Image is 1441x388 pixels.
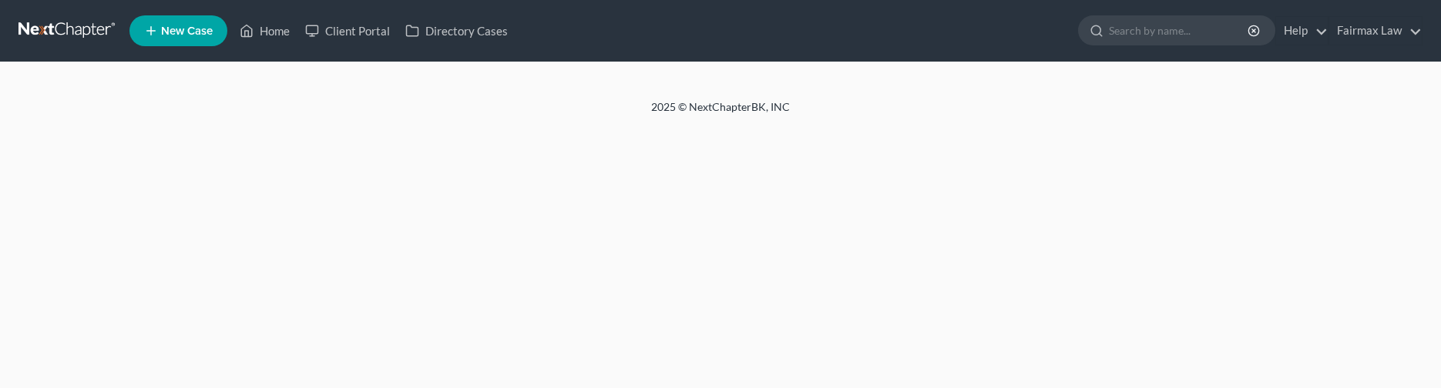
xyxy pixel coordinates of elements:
a: Fairmax Law [1329,17,1422,45]
input: Search by name... [1109,16,1250,45]
span: New Case [161,25,213,37]
a: Directory Cases [398,17,516,45]
div: 2025 © NextChapterBK, INC [281,99,1160,127]
a: Home [232,17,297,45]
a: Client Portal [297,17,398,45]
a: Help [1276,17,1328,45]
